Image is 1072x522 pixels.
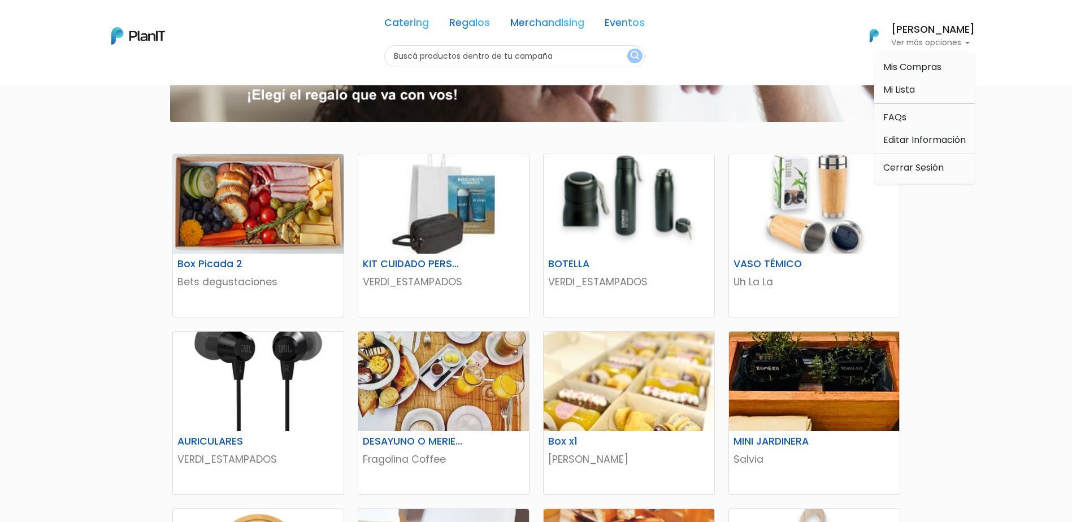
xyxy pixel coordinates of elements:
[358,154,530,317] a: KIT CUIDADO PERSONAL VERDI_ESTAMPADOS
[883,60,941,73] span: Mis Compras
[734,275,895,289] p: Uh La La
[548,452,710,467] p: [PERSON_NAME]
[449,18,490,32] a: Regalos
[729,332,900,431] img: thumb_WhatsApp_Image_2021-11-04_at_12.21.50portada.jpeg
[728,331,900,495] a: MINI JARDINERA Salvia
[363,452,524,467] p: Fragolina Coffee
[862,23,887,48] img: PlanIt Logo
[631,51,639,62] img: search_button-432b6d5273f82d61273b3651a40e1bd1b912527efae98b1b7a1b2c0702e16a8d.svg
[384,45,645,67] input: Buscá productos dentro de tu campaña
[541,436,658,447] h6: Box x1
[358,332,529,431] img: thumb_WhatsApp_Image_2025-03-27_at_14.45.25.jpeg
[541,258,658,270] h6: BOTELLA
[883,83,915,96] span: Mi Lista
[728,154,900,317] a: VASO TÉMICO Uh La La
[58,11,163,33] div: ¿Necesitás ayuda?
[729,154,900,254] img: thumb_2000___2000-Photoroom_-_2025-06-27T165203.208.jpg
[510,18,584,32] a: Merchandising
[874,79,975,101] a: Mi Lista
[172,331,344,495] a: AURICULARES VERDI_ESTAMPADOS
[358,154,529,254] img: thumb_WhatsApp_Image_2025-05-26_at_09.51.12.jpeg
[356,258,473,270] h6: KIT CUIDADO PERSONAL
[727,258,844,270] h6: VASO TÉMICO
[734,452,895,467] p: Salvia
[384,18,429,32] a: Catering
[548,275,710,289] p: VERDI_ESTAMPADOS
[855,21,975,50] button: PlanIt Logo [PERSON_NAME] Ver más opciones
[727,436,844,447] h6: MINI JARDINERA
[874,156,975,179] a: Cerrar Sesión
[891,25,975,35] h6: [PERSON_NAME]
[874,56,975,79] a: Mis Compras
[171,258,288,270] h6: Box Picada 2
[605,18,645,32] a: Eventos
[173,332,344,431] img: thumb_2000___2000-Photoroom_-_2024-09-26T152218.171.jpg
[891,39,975,47] p: Ver más opciones
[544,154,714,254] img: thumb_Captura_de_pantalla_2025-05-29_121301.png
[363,275,524,289] p: VERDI_ESTAMPADOS
[177,452,339,467] p: VERDI_ESTAMPADOS
[356,436,473,447] h6: DESAYUNO O MERIENDA PARA 2
[543,331,715,495] a: Box x1 [PERSON_NAME]
[171,436,288,447] h6: AURICULARES
[874,106,975,129] a: FAQs
[111,27,165,45] img: PlanIt Logo
[543,154,715,317] a: BOTELLA VERDI_ESTAMPADOS
[173,154,344,254] img: thumb_thumb_1.5_picada_basic_sin_bebida.png
[874,129,975,151] a: Editar Información
[358,331,530,495] a: DESAYUNO O MERIENDA PARA 2 Fragolina Coffee
[544,332,714,431] img: thumb_WhatsApp_Image_2022-09-28_at_09.41.10.jpeg
[172,154,344,317] a: Box Picada 2 Bets degustaciones
[177,275,339,289] p: Bets degustaciones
